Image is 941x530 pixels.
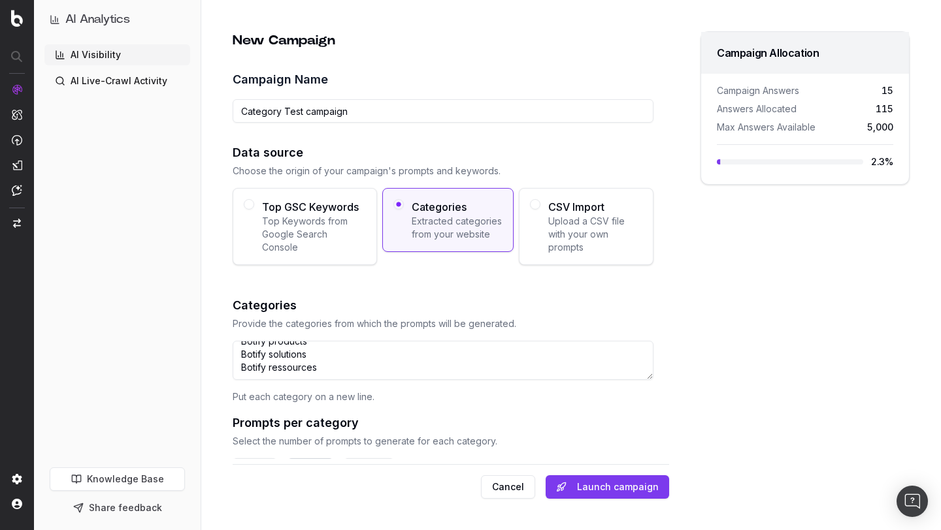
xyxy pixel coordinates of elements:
span: Top Keywords from Google Search Console [262,215,366,254]
img: Setting [12,474,22,484]
span: Categories [412,199,503,215]
img: Intelligence [12,109,22,120]
button: CategoriesExtracted categories from your website [393,199,404,210]
h2: Data source [233,144,653,162]
a: Knowledge Base [50,467,185,491]
h2: New Campaign [233,31,653,50]
span: Max Answers Available [717,121,816,134]
span: Answers Allocated [717,102,797,116]
input: Topics [233,99,653,123]
div: Open Intercom Messenger [897,486,928,517]
label: Campaign Name [233,70,653,89]
span: Campaign Answers [717,84,799,97]
img: My account [12,499,22,509]
img: Studio [12,160,22,170]
button: CSV ImportUpload a CSV file with your own prompts [530,199,540,210]
img: Switch project [13,219,21,228]
a: AI Visibility [44,44,190,65]
p: Choose the origin of your campaign's prompts and keywords. [233,164,653,178]
p: Put each category on a new line. [233,390,653,403]
img: Analytics [12,84,22,95]
textarea: Botify products Botify solutions Botify ressources [233,341,653,380]
span: Extracted categories from your website [412,215,503,241]
button: AI Analytics [50,10,185,29]
h2: Prompts per category [233,414,653,432]
img: Botify logo [11,10,23,27]
p: Select the number of prompts to generate for each category. [233,435,653,448]
button: Top GSC KeywordsTop Keywords from Google Search Console [244,199,254,210]
a: AI Live-Crawl Activity [44,70,190,91]
span: 15 [882,84,893,97]
span: Upload a CSV file with your own prompts [548,215,642,254]
p: Provide the categories from which the prompts will be generated. [233,317,653,330]
span: 5,000 [867,121,893,134]
span: Top GSC Keywords [262,199,366,215]
span: CSV Import [548,199,642,215]
h2: Categories [233,296,653,315]
h1: AI Analytics [65,10,130,29]
img: Assist [12,185,22,196]
span: 2.3 % [871,155,893,168]
button: Share feedback [50,496,185,520]
span: 115 [876,102,893,116]
button: Launch campaign [546,475,669,499]
button: Cancel [481,475,535,499]
img: Activation [12,134,22,146]
div: Campaign Allocation [717,48,893,58]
